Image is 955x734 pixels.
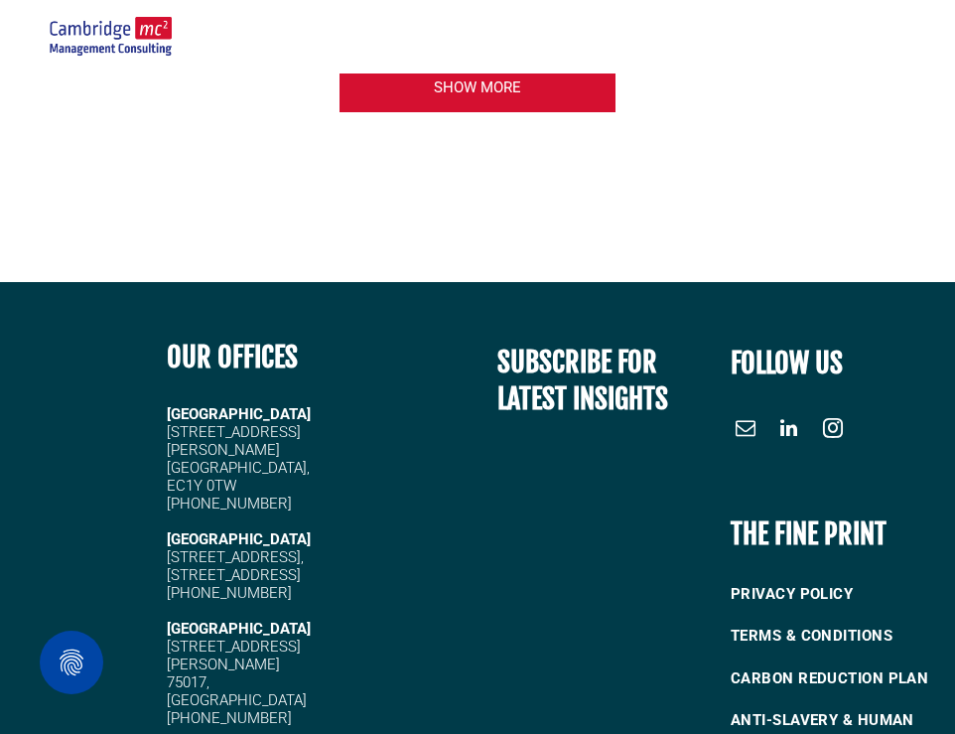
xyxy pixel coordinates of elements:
a: PRIVACY POLICY [731,573,940,616]
button: menu [886,11,937,63]
span: SHOW MORE [434,63,521,112]
span: 75017, [GEOGRAPHIC_DATA] [167,673,307,709]
span: [STREET_ADDRESS] [167,566,301,584]
span: [STREET_ADDRESS][PERSON_NAME] [GEOGRAPHIC_DATA], EC1Y 0TW [167,423,310,495]
span: [STREET_ADDRESS], [167,548,304,566]
a: CARBON REDUCTION PLAN [731,658,940,700]
strong: [GEOGRAPHIC_DATA] [167,530,311,548]
img: secondary-image [49,17,173,58]
b: OUR OFFICES [167,340,298,374]
a: instagram [818,413,848,448]
a: linkedin [774,413,804,448]
strong: [GEOGRAPHIC_DATA] [167,620,311,638]
a: Our Foundation | About | Cambridge Management Consulting [339,62,616,113]
span: [PHONE_NUMBER] [167,709,292,727]
a: email [731,413,760,448]
a: Our Foundation | About | Cambridge Management Consulting [49,20,173,41]
span: [PHONE_NUMBER] [167,495,292,513]
strong: [GEOGRAPHIC_DATA] [167,405,311,423]
a: TERMS & CONDITIONS [731,615,940,658]
b: THE FINE PRINT [731,516,887,551]
span: [STREET_ADDRESS][PERSON_NAME] [167,638,301,673]
font: FOLLOW US [731,346,843,380]
span: SUBSCRIBE FOR LATEST INSIGHTS [497,345,668,416]
span: [PHONE_NUMBER] [167,584,292,602]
